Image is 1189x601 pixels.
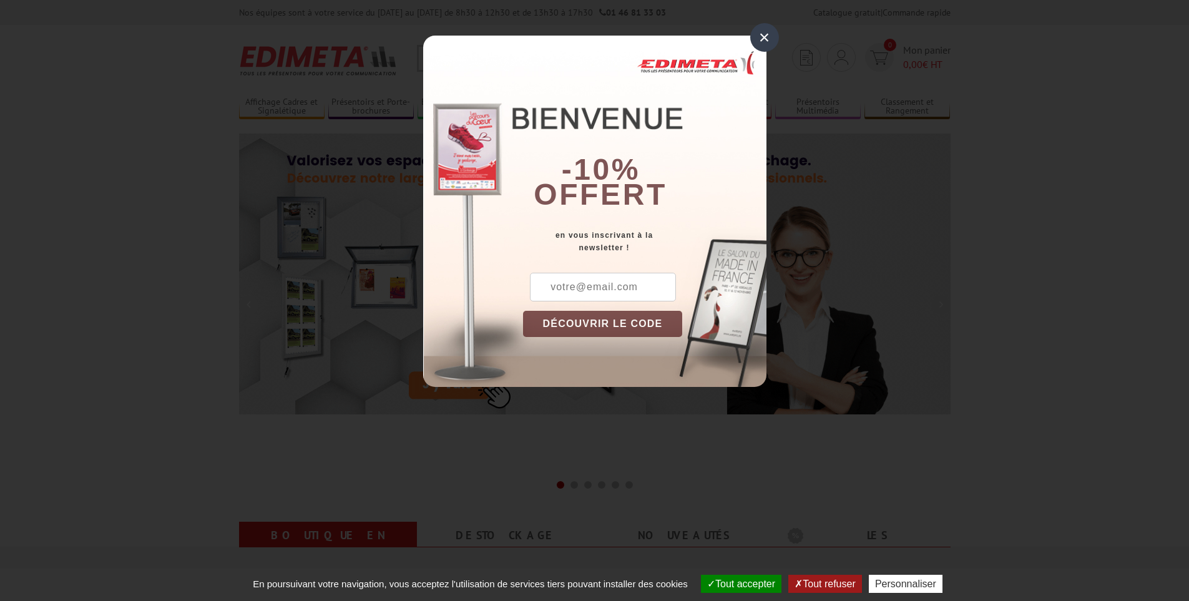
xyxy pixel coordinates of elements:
b: -10% [562,153,640,186]
font: offert [534,178,667,211]
div: en vous inscrivant à la newsletter ! [523,229,766,254]
button: DÉCOUVRIR LE CODE [523,311,683,337]
span: En poursuivant votre navigation, vous acceptez l'utilisation de services tiers pouvant installer ... [247,579,694,589]
div: × [750,23,779,52]
input: votre@email.com [530,273,676,301]
button: Personnaliser (fenêtre modale) [869,575,942,593]
button: Tout refuser [788,575,861,593]
button: Tout accepter [701,575,781,593]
